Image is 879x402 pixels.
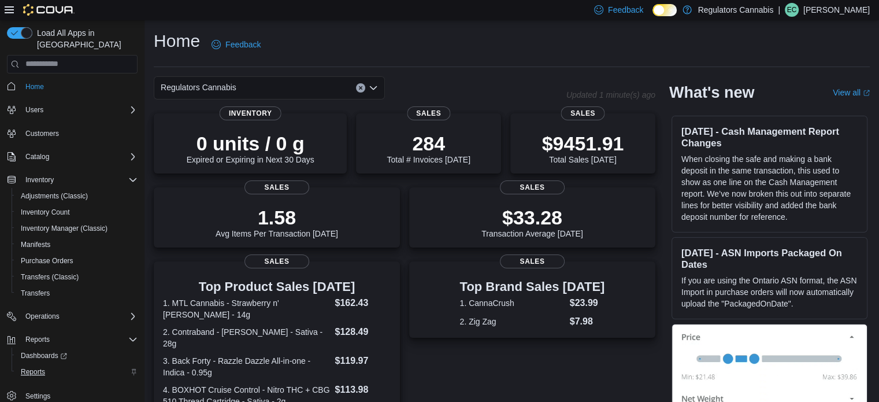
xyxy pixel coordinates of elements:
[12,204,142,220] button: Inventory Count
[481,206,583,229] p: $33.28
[16,205,75,219] a: Inventory Count
[21,191,88,201] span: Adjustments (Classic)
[16,349,72,363] a: Dashboards
[21,173,58,187] button: Inventory
[681,126,858,149] h3: [DATE] - Cash Management Report Changes
[12,188,142,204] button: Adjustments (Classic)
[16,270,83,284] a: Transfers (Classic)
[335,383,390,397] dd: $113.98
[23,4,75,16] img: Cova
[785,3,799,17] div: Erika Cote
[12,269,142,285] button: Transfers (Classic)
[681,275,858,309] p: If you are using the Ontario ASN format, the ASN Import in purchase orders will now automatically...
[21,333,138,346] span: Reports
[21,367,45,377] span: Reports
[25,152,49,161] span: Catalog
[2,78,142,95] button: Home
[216,206,338,229] p: 1.58
[21,80,49,94] a: Home
[2,172,142,188] button: Inventory
[652,4,677,16] input: Dark Mode
[16,270,138,284] span: Transfers (Classic)
[778,3,780,17] p: |
[500,180,565,194] span: Sales
[335,354,390,368] dd: $119.97
[698,3,773,17] p: Regulators Cannabis
[12,348,142,364] a: Dashboards
[216,206,338,238] div: Avg Items Per Transaction [DATE]
[16,349,138,363] span: Dashboards
[163,326,330,349] dt: 2. Contraband - [PERSON_NAME] - Sativa - 28g
[803,3,870,17] p: [PERSON_NAME]
[225,39,261,50] span: Feedback
[681,247,858,270] h3: [DATE] - ASN Imports Packaged On Dates
[570,296,605,310] dd: $23.99
[460,297,565,309] dt: 1. CannaCrush
[21,256,73,265] span: Purchase Orders
[16,189,138,203] span: Adjustments (Classic)
[21,224,107,233] span: Inventory Manager (Classic)
[187,132,314,155] p: 0 units / 0 g
[387,132,470,164] div: Total # Invoices [DATE]
[16,365,50,379] a: Reports
[2,102,142,118] button: Users
[335,325,390,339] dd: $128.49
[356,83,365,93] button: Clear input
[187,132,314,164] div: Expired or Expiring in Next 30 Days
[542,132,624,164] div: Total Sales [DATE]
[21,150,138,164] span: Catalog
[25,129,59,138] span: Customers
[220,106,281,120] span: Inventory
[21,103,138,117] span: Users
[21,103,48,117] button: Users
[154,29,200,53] h1: Home
[16,286,138,300] span: Transfers
[163,355,330,378] dt: 3. Back Forty - Razzle Dazzle All-in-one - Indica - 0.95g
[16,222,112,235] a: Inventory Manager (Classic)
[16,365,138,379] span: Reports
[21,309,138,323] span: Operations
[608,4,643,16] span: Feedback
[21,173,138,187] span: Inventory
[387,132,470,155] p: 284
[25,105,43,115] span: Users
[460,316,565,327] dt: 2. Zig Zag
[787,3,797,17] span: EC
[244,180,309,194] span: Sales
[12,237,142,253] button: Manifests
[500,255,565,268] span: Sales
[25,312,60,321] span: Operations
[21,126,138,141] span: Customers
[12,285,142,301] button: Transfers
[25,82,44,91] span: Home
[244,255,309,268] span: Sales
[2,125,142,142] button: Customers
[21,289,50,298] span: Transfers
[335,296,390,310] dd: $162.43
[669,83,754,102] h2: What's new
[460,280,605,294] h3: Top Brand Sales [DATE]
[2,149,142,165] button: Catalog
[25,175,54,185] span: Inventory
[21,333,54,346] button: Reports
[21,127,64,141] a: Customers
[481,206,583,238] div: Transaction Average [DATE]
[16,286,54,300] a: Transfers
[16,238,138,252] span: Manifests
[21,351,67,360] span: Dashboards
[16,238,55,252] a: Manifests
[542,132,624,155] p: $9451.91
[12,220,142,237] button: Inventory Manager (Classic)
[32,27,138,50] span: Load All Apps in [GEOGRAPHIC_DATA]
[25,392,50,401] span: Settings
[16,222,138,235] span: Inventory Manager (Classic)
[21,79,138,94] span: Home
[681,153,858,223] p: When closing the safe and making a bank deposit in the same transaction, this used to show as one...
[16,189,92,203] a: Adjustments (Classic)
[163,297,330,320] dt: 1. MTL Cannabis - Strawberry n' [PERSON_NAME] - 14g
[21,309,64,323] button: Operations
[12,364,142,380] button: Reports
[566,90,655,99] p: Updated 1 minute(s) ago
[12,253,142,269] button: Purchase Orders
[16,205,138,219] span: Inventory Count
